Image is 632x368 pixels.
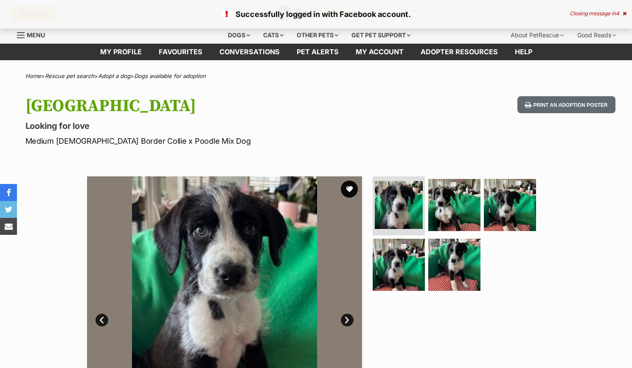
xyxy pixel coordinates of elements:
[25,72,41,79] a: Home
[341,181,358,198] button: favourite
[25,120,385,132] p: Looking for love
[222,27,256,44] div: Dogs
[616,10,619,17] span: 4
[341,314,354,326] a: Next
[484,179,536,231] img: Photo of Boston
[288,44,347,60] a: Pet alerts
[25,96,385,116] h1: [GEOGRAPHIC_DATA]
[506,44,541,60] a: Help
[45,72,94,79] a: Rescue pet search
[428,179,480,231] img: Photo of Boston
[98,72,130,79] a: Adopt a dog
[291,27,344,44] div: Other pets
[27,31,45,39] span: Menu
[570,11,626,17] div: Closing message in
[8,8,624,20] p: Successfully logged in with Facebook account.
[412,44,506,60] a: Adopter resources
[92,44,150,60] a: My profile
[150,44,211,60] a: Favourites
[211,44,288,60] a: conversations
[25,135,385,147] p: Medium [DEMOGRAPHIC_DATA] Border Collie x Poodle Mix Dog
[505,27,570,44] div: About PetRescue
[257,27,289,44] div: Cats
[517,96,615,114] button: Print an adoption poster
[96,314,108,326] a: Prev
[17,27,51,42] a: Menu
[347,44,412,60] a: My account
[571,27,622,44] div: Good Reads
[345,27,416,44] div: Get pet support
[134,72,206,79] a: Dogs available for adoption
[4,73,628,79] div: > > >
[375,181,423,229] img: Photo of Boston
[428,239,480,291] img: Photo of Boston
[373,239,425,291] img: Photo of Boston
